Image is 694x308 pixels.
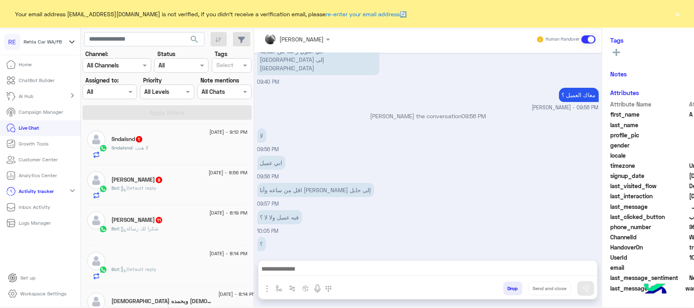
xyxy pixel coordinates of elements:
[610,284,684,293] span: last_message_id
[132,145,148,151] span: لا هنت
[532,104,599,112] span: [PERSON_NAME] - 09:56 PM
[20,290,66,297] p: Workspace Settings
[209,209,247,217] span: [DATE] - 8:19 PM
[610,100,688,108] span: Attribute Name
[257,201,279,207] span: 09:57 PM
[19,156,58,163] p: Customer Center
[610,89,639,96] h6: Attributes
[461,113,486,119] span: 09:56 PM
[185,32,205,50] button: search
[111,266,119,272] span: Bot
[19,188,54,195] p: Activity tracker
[610,151,688,160] span: locale
[326,11,400,17] a: re-enter your email address
[19,219,51,227] p: Logs Manager
[257,112,599,120] p: [PERSON_NAME] the conversation
[299,282,313,295] button: create order
[503,282,522,295] button: Drop
[19,140,49,147] p: Growth Tools
[136,136,142,143] span: 1
[257,183,374,197] p: 17/9/2025, 9:57 PM
[610,192,688,200] span: last_interaction
[257,128,266,143] p: 17/9/2025, 9:56 PM
[529,282,571,295] button: Send and close
[111,217,163,223] h5: خالد
[85,76,119,85] label: Assigned to:
[313,284,322,294] img: send voice note
[87,130,105,149] img: defaultAdmin.png
[257,156,285,170] p: 17/9/2025, 9:56 PM
[20,274,35,282] p: Set up
[610,223,688,231] span: phone_number
[610,253,688,262] span: UserId
[325,286,332,292] img: make a call
[209,169,247,176] span: [DATE] - 8:56 PM
[189,35,199,44] span: search
[610,110,688,119] span: first_name
[19,93,34,100] p: AI Hub
[87,171,105,189] img: defaultAdmin.png
[68,91,78,100] mat-icon: chevron_right
[200,76,239,85] label: Note mentions
[68,186,78,195] mat-icon: expand_more
[610,213,688,221] span: last_clicked_button
[83,105,252,120] button: Apply Filters
[610,202,688,211] span: last_message
[272,282,286,295] button: select flow
[257,44,379,75] p: 17/9/2025, 9:40 PM
[215,61,233,71] div: Select
[19,61,32,68] p: Home
[209,250,247,257] span: [DATE] - 8:14 PM
[302,285,309,292] img: create order
[546,36,580,43] small: Human Handover
[19,204,51,211] p: Inbox Activity
[610,273,688,282] span: last_message_sentiment
[157,50,175,58] label: Status
[2,270,42,286] a: Set up
[218,291,256,298] span: [DATE] - 8:14 PM
[257,79,280,85] span: 09:40 PM
[111,298,213,305] h5: سبحان الله وبحمده سبحان
[111,145,132,151] span: Sndalsnd
[2,286,73,302] a: Workspace Settings
[610,182,688,190] span: last_visited_flow
[19,108,63,116] p: Campaign Manager
[87,211,105,230] img: defaultAdmin.png
[156,177,162,183] span: 9
[156,217,162,223] span: 11
[582,284,590,293] img: send message
[257,210,302,224] p: 17/9/2025, 10:05 PM
[559,88,599,102] p: 17/9/2025, 9:56 PM
[257,228,279,234] span: 10:05 PM
[87,252,105,270] img: defaultAdmin.png
[610,161,688,170] span: timezone
[111,136,143,143] h5: Sndalsnd
[119,226,159,232] span: : شكرا لك رسالة
[19,172,57,179] p: Analytics Center
[641,275,670,304] img: hulul-logo.png
[209,128,247,136] span: [DATE] - 9:12 PM
[85,50,108,58] label: Channel:
[610,243,688,252] span: HandoverOn
[610,263,688,272] span: email
[143,76,162,85] label: Priority
[19,77,55,84] p: ChatBot Builder
[610,131,688,139] span: profile_pic
[610,70,627,78] h6: Notes
[610,171,688,180] span: signup_date
[286,282,299,295] button: Trigger scenario
[610,121,688,129] span: last_name
[111,185,119,191] span: Bot
[19,124,39,132] p: Live Chat
[15,10,407,18] span: Your email address [EMAIL_ADDRESS][DOMAIN_NAME] is not verified, if you didn't receive a verifica...
[111,226,119,232] span: Bot
[610,141,688,150] span: gender
[262,284,272,294] img: send attachment
[257,174,279,180] span: 09:56 PM
[24,38,62,46] span: Rehla Car WA/FB
[99,185,107,193] img: WhatsApp
[289,285,296,292] img: Trigger scenario
[99,225,107,233] img: WhatsApp
[215,50,227,58] label: Tags
[276,285,282,292] img: select flow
